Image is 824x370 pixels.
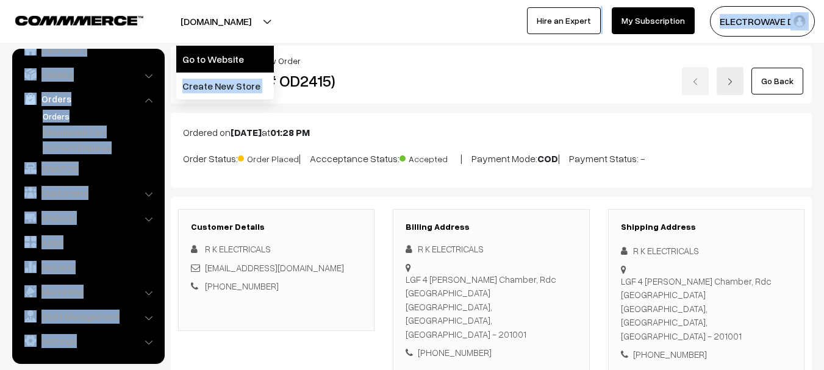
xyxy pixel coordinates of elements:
[621,274,792,343] div: LGF 4 [PERSON_NAME] Chamber, Rdc [GEOGRAPHIC_DATA] [GEOGRAPHIC_DATA], [GEOGRAPHIC_DATA], [GEOGRAP...
[726,78,734,85] img: right-arrow.png
[270,126,310,138] b: 01:28 PM
[790,12,809,30] img: user
[612,7,695,34] a: My Subscription
[183,149,800,166] p: Order Status: | Accceptance Status: | Payment Mode: | Payment Status: -
[231,126,262,138] b: [DATE]
[205,280,279,291] a: [PHONE_NUMBER]
[15,305,160,327] a: Staff Management
[257,55,301,66] span: View Order
[179,54,803,67] div: / /
[15,231,160,253] a: Apps
[15,16,143,25] img: COMMMERCE
[138,6,294,37] button: [DOMAIN_NAME]
[406,242,576,256] div: R K ELECTRICALS
[751,68,803,94] a: Go Back
[15,12,122,27] a: COMMMERCE
[621,244,792,258] div: R K ELECTRICALS
[15,38,160,60] a: Dashboard
[205,262,344,273] a: [EMAIL_ADDRESS][DOMAIN_NAME]
[537,152,558,165] b: COD
[40,126,160,138] a: Abandoned Cart
[15,280,160,302] a: Marketing
[179,71,375,90] h2: View Order (# OD2415)
[40,141,160,154] a: Contact Enquires
[399,149,460,165] span: Accepted
[15,207,160,229] a: Website
[205,243,271,254] span: R K ELECTRICALS
[15,88,160,110] a: Orders
[527,7,601,34] a: Hire an Expert
[191,222,362,232] h3: Customer Details
[238,149,299,165] span: Order Placed
[710,6,815,37] button: ELECTROWAVE DE…
[406,222,576,232] h3: Billing Address
[15,157,160,179] a: WebPOS
[176,73,274,99] a: Create New Store
[40,110,160,123] a: Orders
[15,182,160,204] a: Customers
[15,63,160,85] a: Catalog
[621,347,792,361] div: [PHONE_NUMBER]
[621,222,792,232] h3: Shipping Address
[176,46,274,73] a: Go to Website
[15,256,160,278] a: Reports
[406,272,576,341] div: LGF 4 [PERSON_NAME] Chamber, Rdc [GEOGRAPHIC_DATA] [GEOGRAPHIC_DATA], [GEOGRAPHIC_DATA], [GEOGRAP...
[406,346,576,360] div: [PHONE_NUMBER]
[183,125,800,140] p: Ordered on at
[15,330,160,352] a: Settings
